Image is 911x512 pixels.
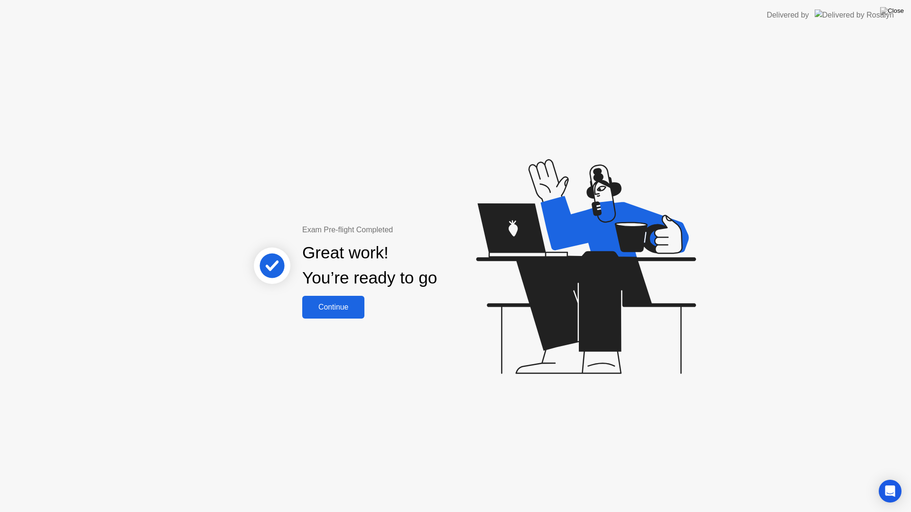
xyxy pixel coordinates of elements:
div: Exam Pre-flight Completed [302,224,498,236]
div: Open Intercom Messenger [879,480,902,503]
div: Continue [305,303,362,311]
button: Continue [302,296,364,319]
img: Delivered by Rosalyn [815,9,894,20]
div: Delivered by [767,9,809,21]
img: Close [880,7,904,15]
div: Great work! You’re ready to go [302,240,437,291]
